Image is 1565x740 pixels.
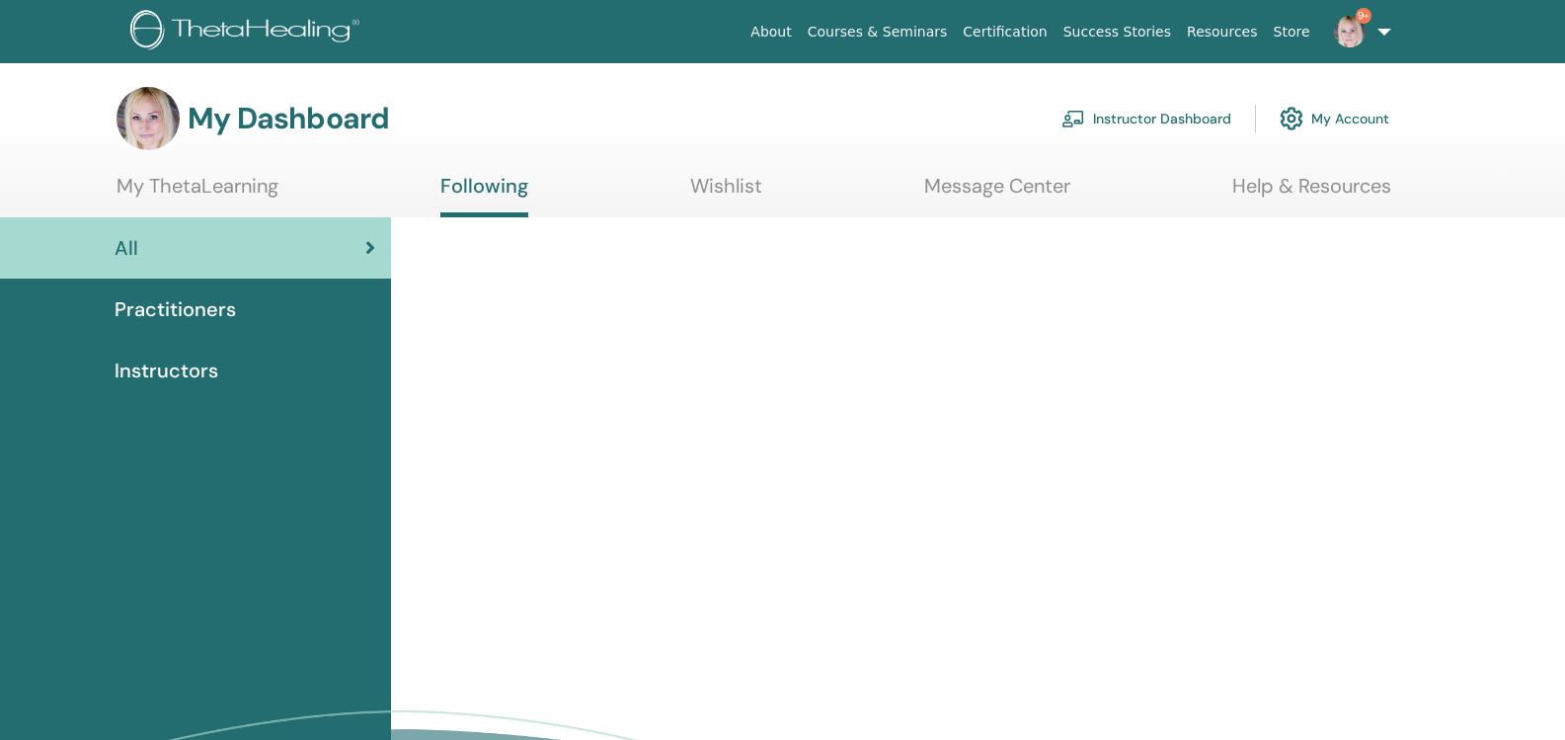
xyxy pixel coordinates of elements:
[1061,97,1231,140] a: Instructor Dashboard
[1280,102,1303,135] img: cog.svg
[1280,97,1389,140] a: My Account
[1179,14,1266,50] a: Resources
[800,14,956,50] a: Courses & Seminars
[1061,110,1085,127] img: chalkboard-teacher.svg
[955,14,1055,50] a: Certification
[1334,16,1366,47] img: default.jpg
[1356,8,1371,24] span: 9+
[188,101,389,136] h3: My Dashboard
[130,10,366,54] img: logo.png
[1232,174,1391,212] a: Help & Resources
[117,87,180,150] img: default.jpg
[440,174,528,217] a: Following
[117,174,278,212] a: My ThetaLearning
[1266,14,1318,50] a: Store
[690,174,762,212] a: Wishlist
[743,14,799,50] a: About
[115,294,236,324] span: Practitioners
[1056,14,1179,50] a: Success Stories
[115,356,218,385] span: Instructors
[115,233,138,263] span: All
[924,174,1070,212] a: Message Center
